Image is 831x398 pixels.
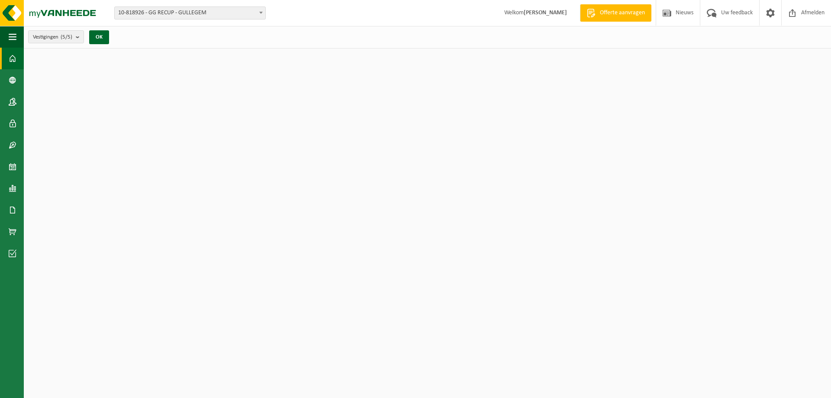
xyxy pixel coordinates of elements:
span: Offerte aanvragen [598,9,647,17]
count: (5/5) [61,34,72,40]
button: OK [89,30,109,44]
a: Offerte aanvragen [580,4,651,22]
span: 10-818926 - GG RECUP - GULLEGEM [115,7,265,19]
button: Vestigingen(5/5) [28,30,84,43]
strong: [PERSON_NAME] [524,10,567,16]
span: Vestigingen [33,31,72,44]
span: 10-818926 - GG RECUP - GULLEGEM [114,6,266,19]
